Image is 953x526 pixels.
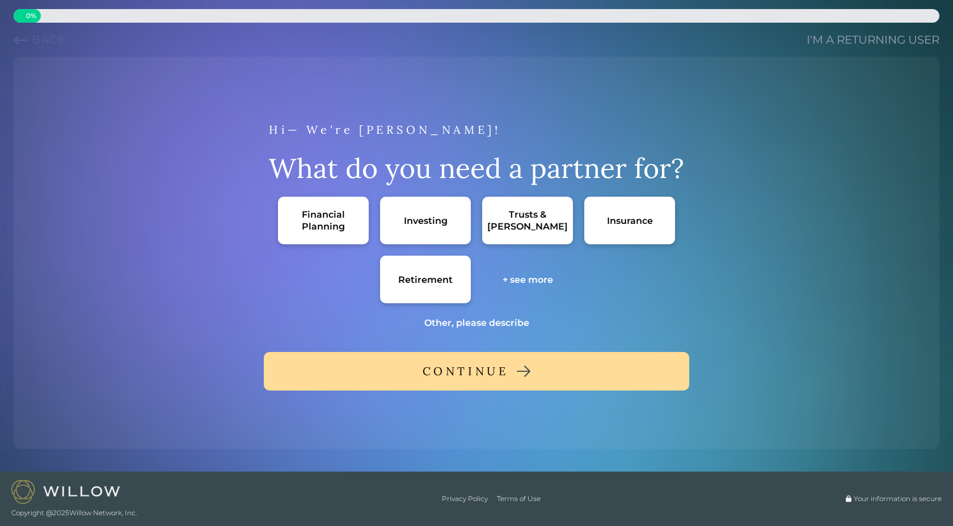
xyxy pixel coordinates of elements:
[423,361,509,381] div: CONTINUE
[607,215,653,227] div: Insurance
[32,33,66,46] span: Back
[424,317,529,329] div: Other, please describe
[398,274,453,286] div: Retirement
[503,274,553,286] div: + see more
[442,494,488,503] a: Privacy Policy
[854,494,942,503] span: Your information is secure
[14,9,41,23] div: 0% complete
[497,494,541,503] a: Terms of Use
[269,120,684,140] div: Hi— We're [PERSON_NAME]!
[14,32,66,48] button: Previous question
[14,11,36,20] span: 0 %
[487,209,568,232] div: Trusts & [PERSON_NAME]
[404,215,448,227] div: Investing
[264,352,689,391] button: CONTINUE
[269,151,684,185] div: What do you need a partner for?
[807,32,939,48] a: I'm a returning user
[289,209,357,232] div: Financial Planning
[11,480,120,503] img: Willow logo
[11,508,137,517] span: Copyright @ 2025 Willow Network, Inc.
